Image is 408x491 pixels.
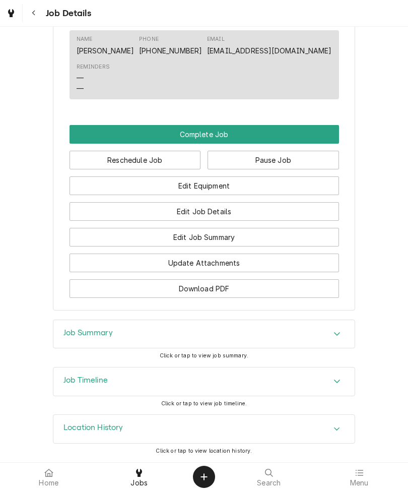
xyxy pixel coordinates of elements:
[161,400,247,407] span: Click or tap to view job timeline.
[53,320,355,349] div: Job Summary
[63,423,123,433] h3: Location History
[70,279,339,298] button: Download PDF
[70,247,339,272] div: Button Group Row
[77,83,84,94] div: —
[70,169,339,195] div: Button Group Row
[77,45,134,56] div: [PERSON_NAME]
[63,328,113,338] h3: Job Summary
[25,4,43,22] button: Navigate back
[207,35,331,55] div: Email
[39,479,58,487] span: Home
[207,46,331,55] a: [EMAIL_ADDRESS][DOMAIN_NAME]
[70,144,339,169] div: Button Group Row
[70,272,339,298] div: Button Group Row
[95,465,184,489] a: Jobs
[4,465,94,489] a: Home
[53,414,355,444] div: Location History
[257,479,281,487] span: Search
[70,151,201,169] button: Reschedule Job
[43,7,91,20] span: Job Details
[207,35,225,43] div: Email
[70,30,339,99] div: Contact
[70,202,339,221] button: Edit Job Details
[53,415,355,443] button: Accordion Details Expand Trigger
[70,254,339,272] button: Update Attachments
[139,46,202,55] a: [PHONE_NUMBER]
[315,465,404,489] a: Menu
[139,35,202,55] div: Phone
[139,35,159,43] div: Phone
[193,466,215,488] button: Create Object
[70,125,339,298] div: Button Group
[77,35,134,55] div: Name
[350,479,369,487] span: Menu
[208,151,339,169] button: Pause Job
[130,479,148,487] span: Jobs
[77,63,110,94] div: Reminders
[70,176,339,195] button: Edit Equipment
[156,448,252,454] span: Click or tap to view location history.
[70,228,339,247] button: Edit Job Summary
[77,35,93,43] div: Name
[53,367,355,396] div: Job Timeline
[63,376,108,385] h3: Job Timeline
[53,367,355,396] button: Accordion Details Expand Trigger
[70,221,339,247] div: Button Group Row
[53,415,355,443] div: Accordion Header
[70,125,339,144] button: Complete Job
[70,195,339,221] div: Button Group Row
[70,30,339,104] div: Client Contact List
[77,73,84,83] div: —
[2,4,20,22] a: Go to Jobs
[53,320,355,348] button: Accordion Details Expand Trigger
[53,367,355,396] div: Accordion Header
[77,63,110,71] div: Reminders
[160,352,248,359] span: Click or tap to view job summary.
[224,465,314,489] a: Search
[53,320,355,348] div: Accordion Header
[70,21,339,104] div: Client Contact
[70,125,339,144] div: Button Group Row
